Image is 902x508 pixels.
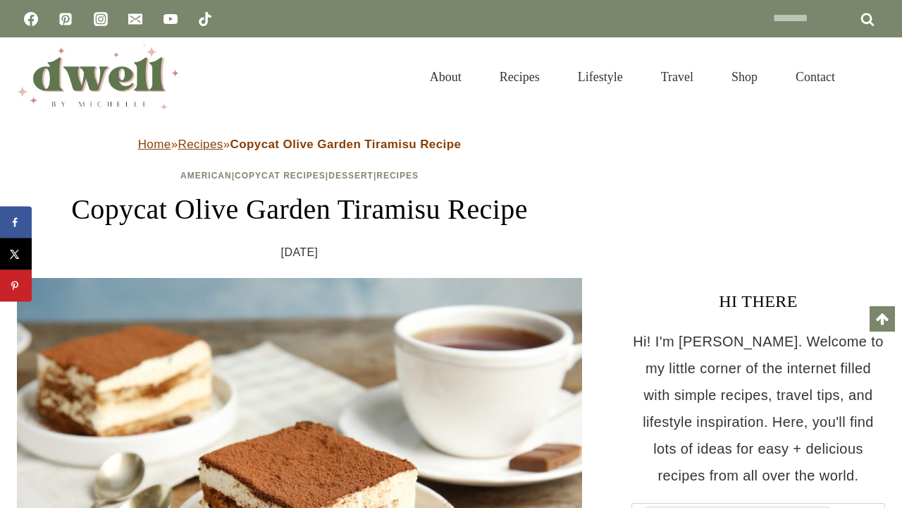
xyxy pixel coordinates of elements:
p: Hi! I'm [PERSON_NAME]. Welcome to my little corner of the internet filled with simple recipes, tr... [631,328,885,489]
strong: Copycat Olive Garden Tiramisu Recipe [230,138,462,151]
a: Recipes [178,138,223,151]
h1: Copycat Olive Garden Tiramisu Recipe [17,188,582,231]
a: YouTube [156,5,185,33]
a: Facebook [17,5,45,33]
a: Home [138,138,171,151]
a: About [411,52,481,102]
a: Shop [712,52,777,102]
time: [DATE] [281,242,319,263]
a: Pinterest [51,5,80,33]
a: Scroll to top [870,306,895,332]
img: DWELL by michelle [17,44,179,109]
nav: Primary Navigation [411,52,854,102]
a: TikTok [191,5,219,33]
a: Lifestyle [559,52,642,102]
a: American [180,171,232,181]
a: Contact [777,52,854,102]
button: View Search Form [861,65,885,89]
h3: HI THERE [631,289,885,314]
span: | | | [180,171,419,181]
a: Recipes [481,52,559,102]
a: Email [121,5,149,33]
a: Instagram [87,5,115,33]
a: Dessert [328,171,373,181]
span: » » [138,138,462,151]
a: Copycat Recipes [235,171,326,181]
a: Travel [642,52,712,102]
a: Recipes [376,171,419,181]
